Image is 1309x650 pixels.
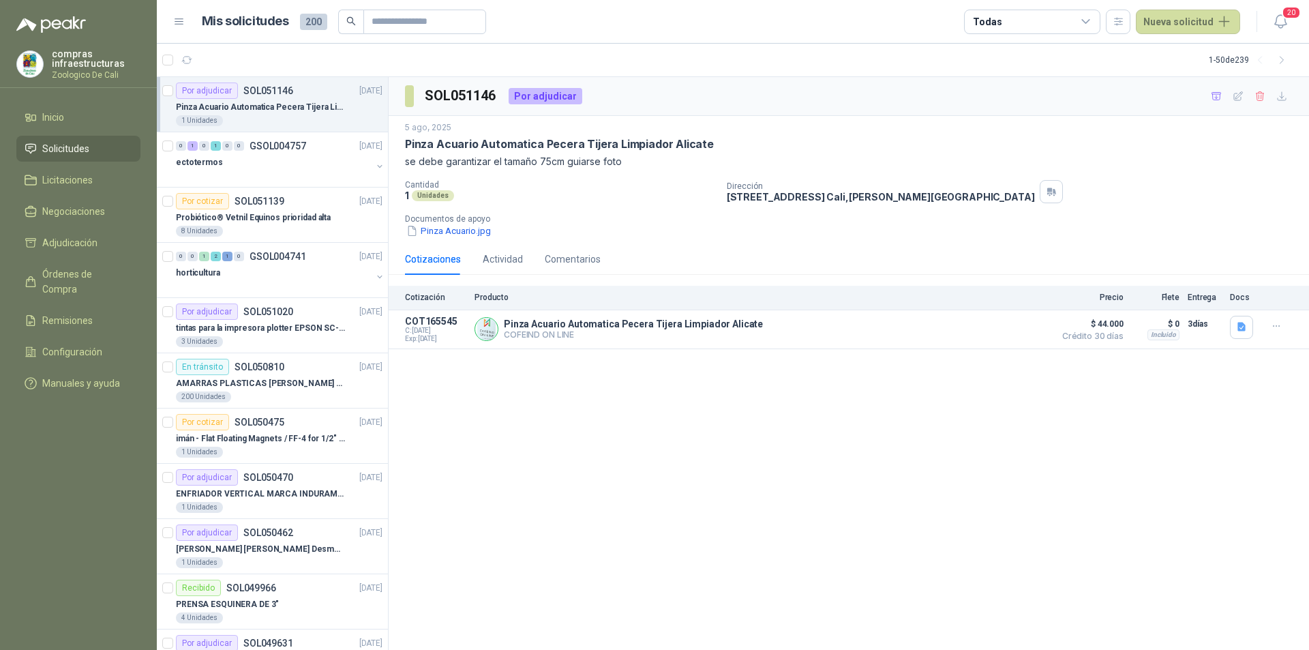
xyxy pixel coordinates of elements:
[243,473,293,482] p: SOL050470
[235,417,284,427] p: SOL050475
[405,154,1293,169] p: se debe garantizar el tamaño 75cm guiarse foto
[16,16,86,33] img: Logo peakr
[52,71,140,79] p: Zoologico De Cali
[243,638,293,648] p: SOL049631
[42,235,97,250] span: Adjudicación
[359,471,382,484] p: [DATE]
[176,83,238,99] div: Por adjudicar
[359,361,382,374] p: [DATE]
[405,190,409,201] p: 1
[176,248,385,292] a: 0 0 1 2 1 0 GSOL004741[DATE] horticultura
[157,77,388,132] a: Por adjudicarSOL051146[DATE] Pinza Acuario Automatica Pecera Tijera Limpiador Alicate1 Unidades
[16,230,140,256] a: Adjudicación
[176,377,346,390] p: AMARRAS PLASTICAS [PERSON_NAME] DE 10 CM
[157,298,388,353] a: Por adjudicarSOL051020[DATE] tintas para la impresora plotter EPSON SC-T31003 Unidades
[176,141,186,151] div: 0
[42,141,89,156] span: Solicitudes
[222,141,232,151] div: 0
[16,136,140,162] a: Solicitudes
[545,252,601,267] div: Comentarios
[346,16,356,26] span: search
[1132,316,1179,332] p: $ 0
[243,86,293,95] p: SOL051146
[176,101,346,114] p: Pinza Acuario Automatica Pecera Tijera Limpiador Alicate
[1268,10,1293,34] button: 20
[42,110,64,125] span: Inicio
[176,598,279,611] p: PRENSA ESQUINERA DE 3"
[1055,316,1124,332] span: $ 44.000
[475,318,498,340] img: Company Logo
[1132,293,1179,302] p: Flete
[1136,10,1240,34] button: Nueva solicitud
[222,252,232,261] div: 1
[1188,293,1222,302] p: Entrega
[1188,316,1222,332] p: 3 días
[359,195,382,208] p: [DATE]
[42,344,102,359] span: Configuración
[157,409,388,464] a: Por cotizarSOL050475[DATE] imán - Flat Floating Magnets / FF-4 for 1/2″ (1.3 CM) TO 1″ (2.5 CM)1 ...
[176,557,223,568] div: 1 Unidades
[16,339,140,365] a: Configuración
[176,612,223,623] div: 4 Unidades
[483,252,523,267] div: Actividad
[199,252,209,261] div: 1
[176,580,221,596] div: Recibido
[157,188,388,243] a: Por cotizarSOL051139[DATE] Probiótico® Vetnil Equinos prioridad alta8 Unidades
[405,335,466,343] span: Exp: [DATE]
[250,141,306,151] p: GSOL004757
[187,252,198,261] div: 0
[504,329,763,340] p: COFEIND ON LINE
[176,138,385,181] a: 0 1 0 1 0 0 GSOL004757[DATE] ectotermos
[300,14,327,30] span: 200
[157,519,388,574] a: Por adjudicarSOL050462[DATE] [PERSON_NAME] [PERSON_NAME] Desmontable De 5 Pasos, Capacida...1 Uni...
[42,204,105,219] span: Negociaciones
[504,319,763,329] p: Pinza Acuario Automatica Pecera Tijera Limpiador Alicate
[157,574,388,630] a: RecibidoSOL049966[DATE] PRENSA ESQUINERA DE 3"4 Unidades
[359,416,382,429] p: [DATE]
[226,583,276,593] p: SOL049966
[176,226,223,237] div: 8 Unidades
[235,362,284,372] p: SOL050810
[359,250,382,263] p: [DATE]
[187,141,198,151] div: 1
[199,141,209,151] div: 0
[234,141,244,151] div: 0
[202,12,289,31] h1: Mis solicitudes
[176,488,346,501] p: ENFRIADOR VERTICAL MARCA INDURAMA 216 LITROS MODELO VFV-400 CZ
[405,121,451,134] p: 5 ago, 2025
[176,359,229,375] div: En tránsito
[359,85,382,98] p: [DATE]
[405,137,714,151] p: Pinza Acuario Automatica Pecera Tijera Limpiador Alicate
[475,293,1047,302] p: Producto
[16,198,140,224] a: Negociaciones
[176,447,223,458] div: 1 Unidades
[42,267,127,297] span: Órdenes de Compra
[1055,332,1124,340] span: Crédito 30 días
[211,252,221,261] div: 2
[176,252,186,261] div: 0
[176,525,238,541] div: Por adjudicar
[176,414,229,430] div: Por cotizar
[1230,293,1257,302] p: Docs
[1147,329,1179,340] div: Incluido
[973,14,1002,29] div: Todas
[157,353,388,409] a: En tránsitoSOL050810[DATE] AMARRAS PLASTICAS [PERSON_NAME] DE 10 CM200 Unidades
[176,115,223,126] div: 1 Unidades
[16,104,140,130] a: Inicio
[176,469,238,486] div: Por adjudicar
[412,190,454,201] div: Unidades
[359,306,382,319] p: [DATE]
[235,196,284,206] p: SOL051139
[42,313,93,328] span: Remisiones
[16,370,140,396] a: Manuales y ayuda
[509,88,582,104] div: Por adjudicar
[176,502,223,513] div: 1 Unidades
[52,49,140,68] p: compras infraestructuras
[405,224,492,238] button: Pinza Acuario.jpg
[405,293,466,302] p: Cotización
[176,193,229,209] div: Por cotizar
[176,543,346,556] p: [PERSON_NAME] [PERSON_NAME] Desmontable De 5 Pasos, Capacida...
[250,252,306,261] p: GSOL004741
[176,432,346,445] p: imán - Flat Floating Magnets / FF-4 for 1/2″ (1.3 CM) TO 1″ (2.5 CM)
[359,582,382,595] p: [DATE]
